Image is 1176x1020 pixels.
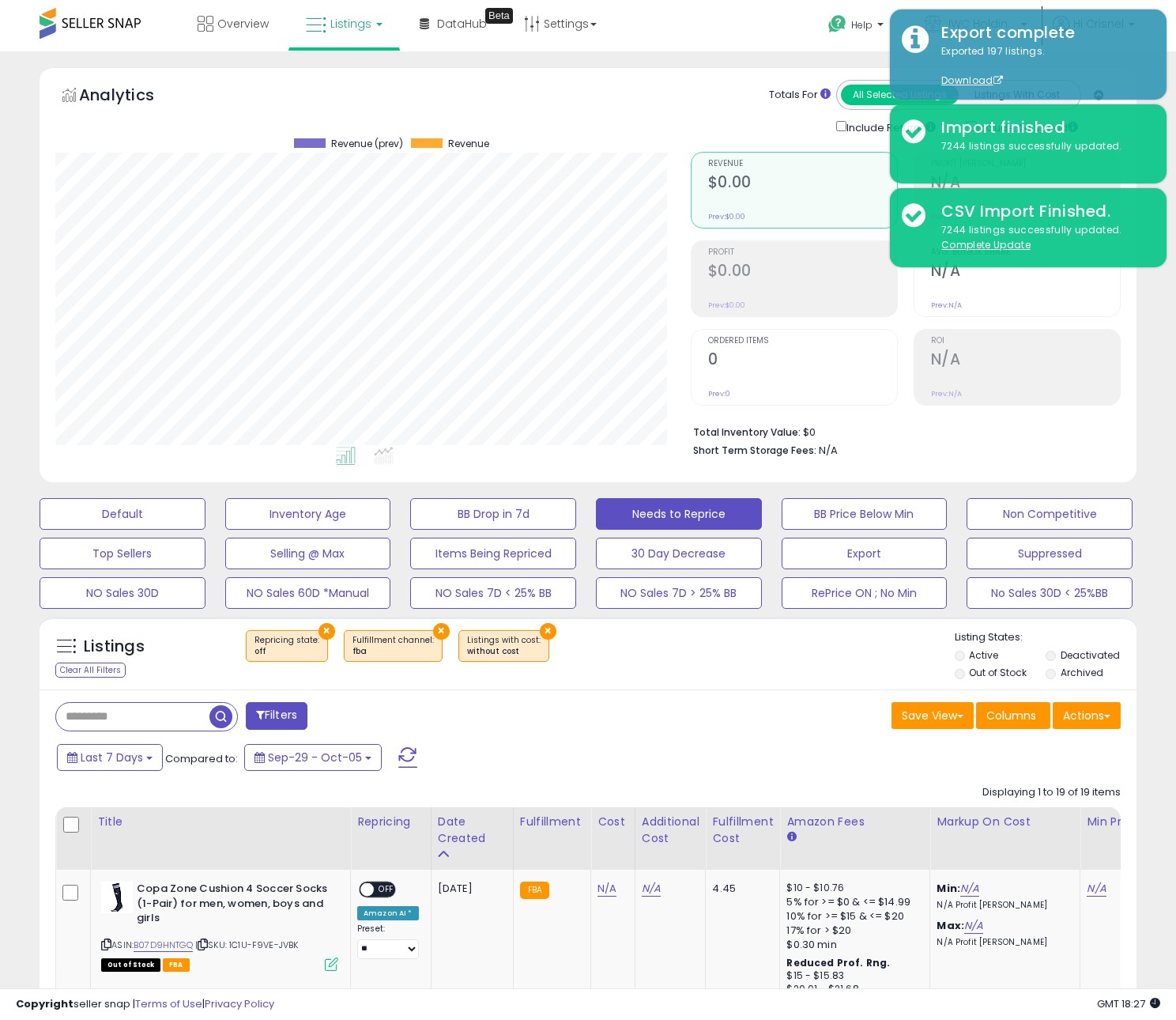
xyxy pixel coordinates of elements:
[931,173,1120,195] h2: N/A
[485,8,513,24] div: Tooltip anchor
[986,708,1036,723] span: Columns
[786,969,918,983] div: $15 - $15.83
[101,958,160,972] span: All listings that are currently out of stock and unavailable for purchase on Amazon
[969,666,1027,679] label: Out of Stock
[941,238,1031,251] u: Complete Update
[967,538,1133,569] button: Suppressed
[57,744,163,771] button: Last 7 Days
[520,882,549,899] small: FBA
[841,85,959,105] button: All Selected Listings
[786,882,918,895] div: $10 - $10.76
[708,262,897,283] h2: $0.00
[438,814,507,847] div: Date Created
[891,702,974,729] button: Save View
[964,918,983,934] a: N/A
[693,444,816,457] b: Short Term Storage Fees:
[163,958,190,972] span: FBA
[708,350,897,372] h2: 0
[930,807,1080,870] th: The percentage added to the cost of goods (COGS) that forms the calculator for Min & Max prices.
[929,44,1155,89] div: Exported 197 listings.
[708,248,897,257] span: Profit
[97,814,344,830] div: Title
[937,814,1073,830] div: Markup on Cost
[195,939,299,951] span: | SKU: 1C1U-F9VE-JVBK
[819,443,838,458] span: N/A
[410,538,576,569] button: Items Being Repriced
[597,814,628,830] div: Cost
[1061,648,1120,662] label: Deactivated
[816,2,899,51] a: Help
[244,744,382,771] button: Sep-29 - Oct-05
[40,498,205,530] button: Default
[929,139,1155,154] div: 7244 listings successfully updated.
[955,630,1137,645] p: Listing States:
[254,634,319,658] span: Repricing state :
[929,21,1155,44] div: Export complete
[786,814,923,830] div: Amazon Fees
[520,814,584,830] div: Fulfillment
[55,663,126,678] div: Clear All Filters
[84,636,145,658] h5: Listings
[467,646,541,657] div: without cost
[246,702,307,730] button: Filters
[81,750,143,765] span: Last 7 Days
[357,924,419,959] div: Preset:
[937,881,960,896] b: Min:
[225,498,391,530] button: Inventory Age
[540,623,556,640] button: ×
[782,577,948,609] button: RePrice ON ; No Min
[851,18,873,32] span: Help
[786,909,918,924] div: 10% for >= $15 & <= $20
[16,997,274,1012] div: seller snap | |
[967,577,1133,609] button: No Sales 30D < 25%BB
[165,751,238,766] span: Compared to:
[786,895,918,909] div: 5% for >= $0 & <= $14.99
[596,538,762,569] button: 30 Day Decrease
[448,138,489,149] span: Revenue
[929,116,1155,139] div: Import finished
[137,882,329,930] b: Copa Zone Cushion 4 Soccer Socks (1-Pair) for men, women, boys and girls
[16,996,73,1011] strong: Copyright
[1087,881,1106,897] a: N/A
[782,538,948,569] button: Export
[929,223,1155,252] div: 7244 listings successfully updated.
[931,389,962,399] small: Prev: N/A
[79,84,185,110] h5: Analytics
[941,74,1003,87] a: Download
[976,702,1050,729] button: Columns
[982,785,1121,800] div: Displaying 1 to 19 of 19 items
[101,882,133,913] img: 31ls2TdqIxL._SL40_.jpg
[937,937,1068,948] p: N/A Profit [PERSON_NAME]
[410,577,576,609] button: NO Sales 7D < 25% BB
[318,623,335,640] button: ×
[217,16,269,32] span: Overview
[969,648,998,662] label: Active
[437,16,487,32] span: DataHub
[596,577,762,609] button: NO Sales 7D > 25% BB
[642,814,699,847] div: Additional Cost
[1087,814,1168,830] div: Min Price
[693,425,801,439] b: Total Inventory Value:
[254,646,319,657] div: off
[712,882,767,896] div: 4.45
[134,939,193,952] a: B07D9HNTGQ
[268,750,362,765] span: Sep-29 - Oct-05
[708,173,897,195] h2: $0.00
[708,337,897,346] span: Ordered Items
[101,882,338,969] div: ASIN:
[708,160,897,168] span: Revenue
[331,138,403,149] span: Revenue (prev)
[786,830,796,844] small: Amazon Fees.
[352,634,434,658] span: Fulfillment channel :
[786,956,890,969] b: Reduced Prof. Rng.
[330,16,371,32] span: Listings
[135,996,202,1011] a: Terms of Use
[929,200,1155,223] div: CSV Import Finished.
[642,881,661,897] a: N/A
[225,538,391,569] button: Selling @ Max
[712,814,773,847] div: Fulfillment Cost
[931,350,1120,372] h2: N/A
[967,498,1133,530] button: Non Competitive
[40,577,205,609] button: NO Sales 30D
[786,924,918,938] div: 17% for > $20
